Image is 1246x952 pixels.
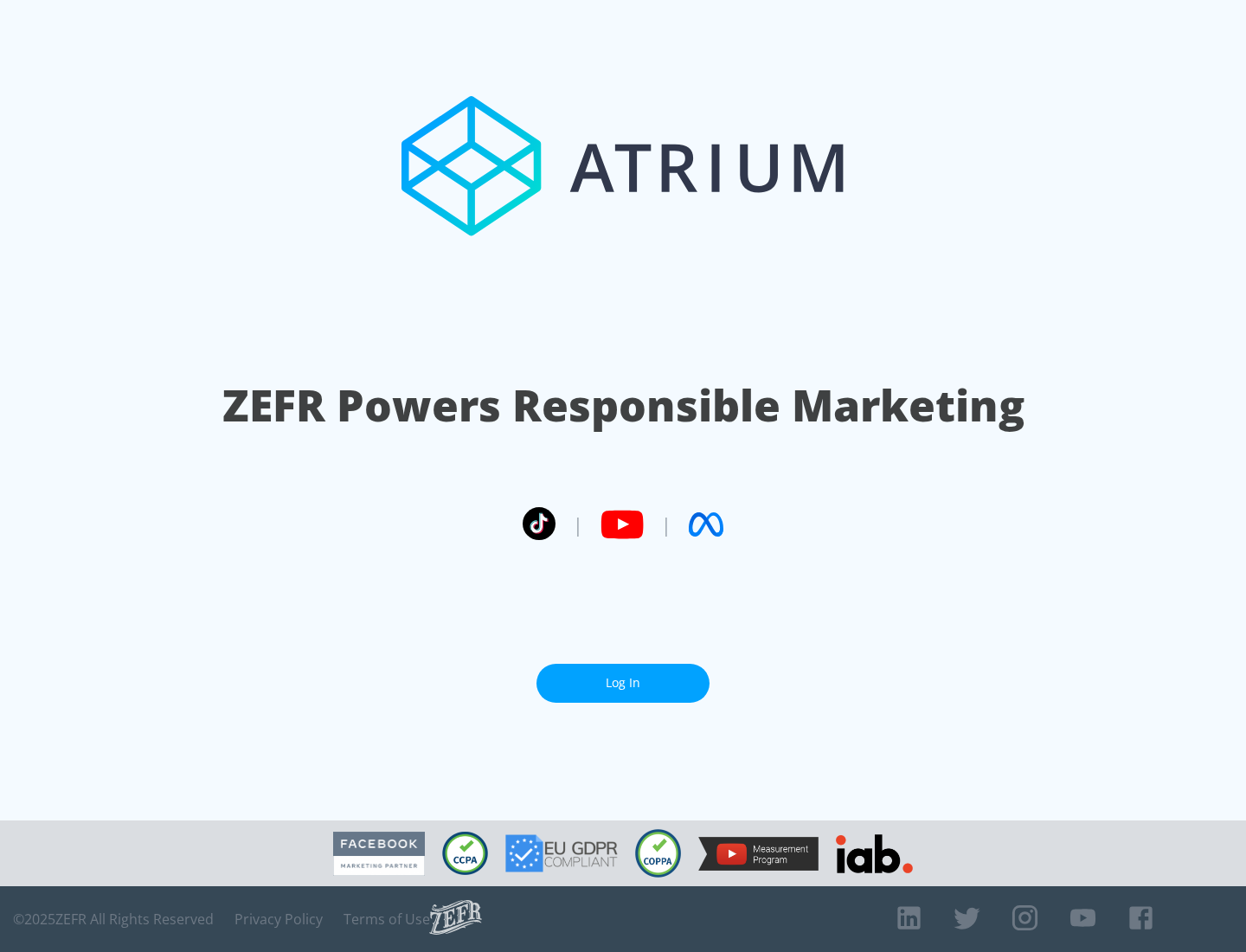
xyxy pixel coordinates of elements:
a: Log In [536,664,710,703]
img: CCPA Compliant [442,832,488,875]
span: | [661,511,671,537]
h1: ZEFR Powers Responsible Marketing [222,376,1024,435]
img: YouTube Measurement Program [698,837,819,871]
a: Terms of Use [344,910,430,928]
img: IAB [836,834,913,873]
img: COPPA Compliant [635,829,681,878]
a: Privacy Policy [234,910,323,928]
img: GDPR Compliant [505,834,618,872]
span: | [573,511,583,537]
span: © 2025 ZEFR All Rights Reserved [13,910,214,928]
img: Facebook Marketing Partner [333,832,425,876]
